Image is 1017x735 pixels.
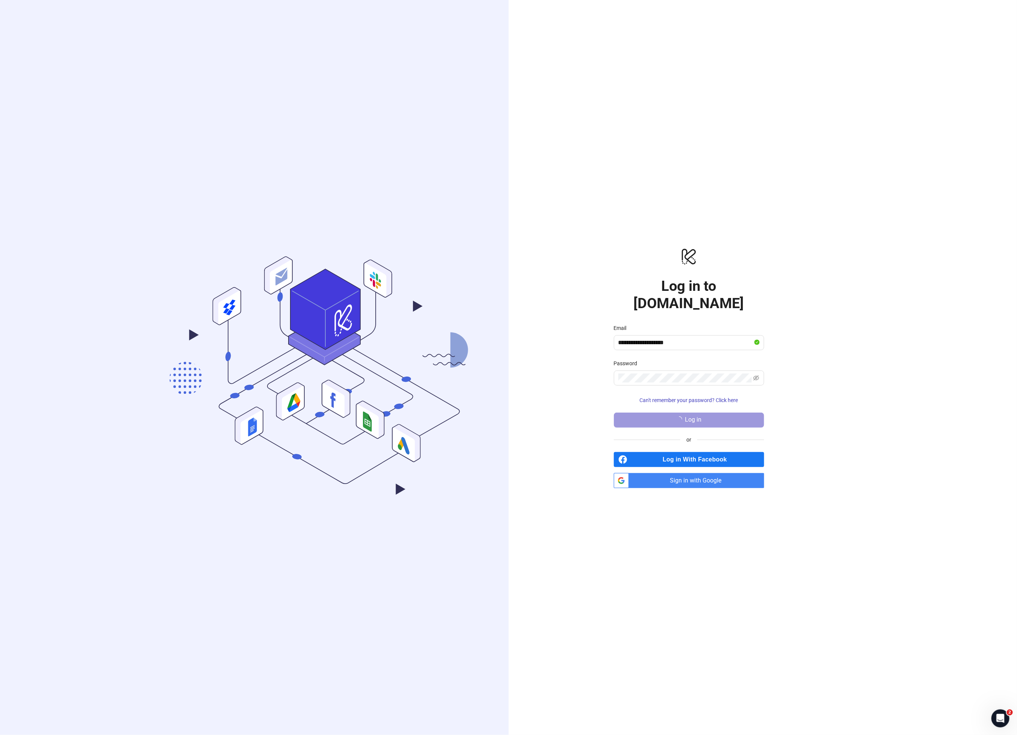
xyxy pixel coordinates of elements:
[640,397,738,403] span: Can't remember your password? Click here
[614,395,764,407] button: Can't remember your password? Click here
[1007,709,1013,715] span: 2
[618,374,752,383] input: Password
[614,324,632,332] label: Email
[614,413,764,428] button: Log in
[618,338,753,347] input: Email
[614,277,764,312] h1: Log in to [DOMAIN_NAME]
[614,359,642,367] label: Password
[685,416,702,423] span: Log in
[753,375,759,381] span: eye-invisible
[632,473,764,488] span: Sign in with Google
[614,397,764,403] a: Can't remember your password? Click here
[614,473,764,488] a: Sign in with Google
[614,452,764,467] a: Log in With Facebook
[680,436,697,444] span: or
[630,452,764,467] span: Log in With Facebook
[675,416,683,423] span: loading
[991,709,1009,727] iframe: Intercom live chat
